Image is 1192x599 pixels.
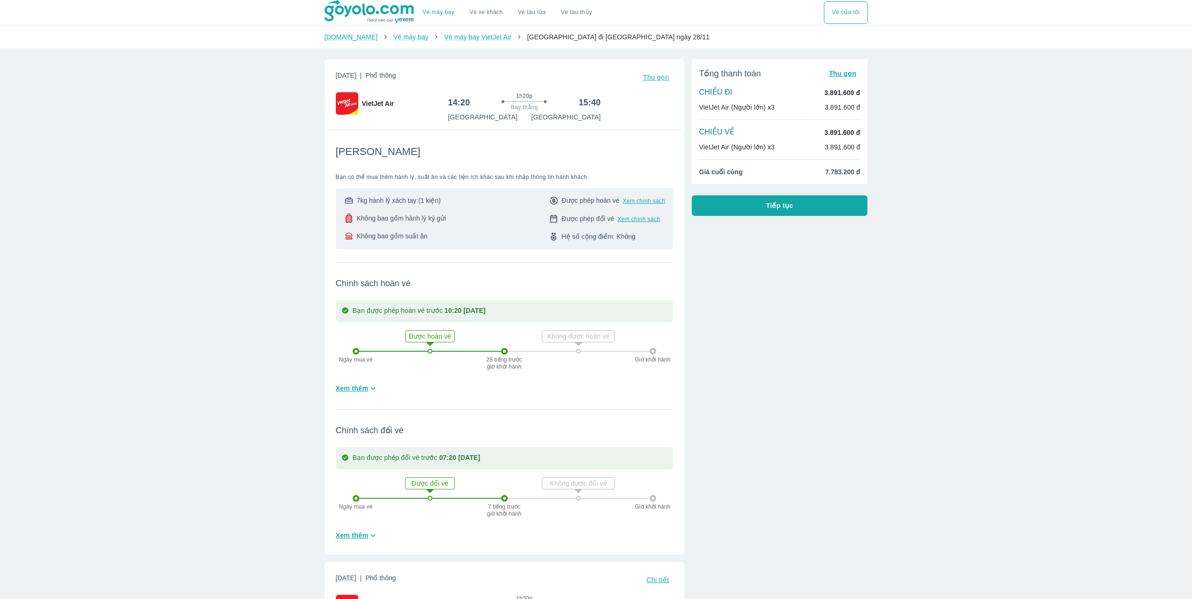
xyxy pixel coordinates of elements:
[623,197,666,205] button: Xem chính sách
[407,479,453,488] p: Được đổi vé
[643,74,669,81] span: Thu gọn
[643,573,673,586] button: Chi tiết
[336,425,673,436] span: Chính sách đổi vé
[766,201,793,210] span: Tiếp tục
[335,503,377,510] p: Ngày mua vé
[444,307,486,314] strong: 10:20 [DATE]
[360,72,362,79] span: |
[325,32,868,42] nav: breadcrumb
[393,33,429,41] a: Vé máy bay
[553,1,600,24] button: Vé tàu thủy
[356,196,440,205] span: 7kg hành lý xách tay (1 kiện)
[699,88,733,98] p: CHIỀU ĐI
[824,1,867,24] button: Vé của tôi
[486,503,523,517] p: 7 tiếng trước giờ khởi hành
[336,573,396,586] span: [DATE]
[415,1,600,24] div: choose transportation mode
[448,112,517,122] p: [GEOGRAPHIC_DATA]
[699,103,775,112] p: VietJet Air (Người lớn) x3
[336,71,396,84] span: [DATE]
[699,142,775,152] p: VietJet Air (Người lớn) x3
[486,356,523,370] p: 28 tiếng trước giờ khởi hành
[332,528,382,543] button: Xem thêm
[632,356,674,363] p: Giờ khởi hành
[824,1,867,24] div: choose transportation mode
[362,99,394,108] span: VietJet Air
[422,9,454,16] a: Vé máy bay
[336,173,673,181] span: Bạn có thể mua thêm hành lý, suất ăn và các tiện ích khác sau khi nhập thông tin hành khách
[543,479,614,488] p: Không được đổi vé
[365,72,396,79] span: Phổ thông
[511,104,538,111] span: Bay thẳng
[439,454,481,461] strong: 07:20 [DATE]
[562,196,620,205] span: Được phép hoàn vé
[353,306,486,317] p: Bạn được phép hoàn vé trước
[469,9,503,16] a: Vé xe khách
[511,1,554,24] a: Vé tàu lửa
[527,33,710,41] span: [GEOGRAPHIC_DATA] đi [GEOGRAPHIC_DATA] ngày 28/11
[639,71,673,84] button: Thu gọn
[825,103,860,112] p: 3.891.600 đ
[407,332,453,341] p: Được hoàn vé
[325,33,378,41] a: [DOMAIN_NAME]
[824,88,860,97] p: 3.891.600 đ
[336,384,369,393] span: Xem thêm
[531,112,600,122] p: [GEOGRAPHIC_DATA]
[356,214,446,223] span: Không bao gồm hành lý ký gửi
[336,531,369,540] span: Xem thêm
[516,92,533,100] span: 1h20p
[448,97,470,108] h6: 14:20
[617,215,660,223] button: Xem chính sách
[579,97,601,108] h6: 15:40
[336,145,421,158] span: [PERSON_NAME]
[543,332,614,341] p: Không được hoàn vé
[699,68,761,79] span: Tổng thanh toán
[699,167,743,177] span: Giá cuối cùng
[332,381,382,396] button: Xem thêm
[365,574,396,582] span: Phổ thông
[699,127,735,138] p: CHIỀU VỀ
[360,574,362,582] span: |
[356,231,427,241] span: Không bao gồm suất ăn
[335,356,377,363] p: Ngày mua vé
[632,503,674,510] p: Giờ khởi hành
[825,167,860,177] span: 7.783.200 đ
[444,33,511,41] a: Vé máy bay VietJet Air
[824,128,860,137] p: 3.891.600 đ
[825,142,860,152] p: 3.891.600 đ
[562,232,636,241] span: Hệ số cộng điểm: Không
[336,278,673,289] span: Chính sách hoàn vé
[646,576,669,584] span: Chi tiết
[825,67,860,80] button: Thu gọn
[692,195,868,216] button: Tiếp tục
[353,453,481,464] p: Bạn được phép đổi vé trước
[829,70,857,77] span: Thu gọn
[562,214,615,223] span: Được phép đổi vé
